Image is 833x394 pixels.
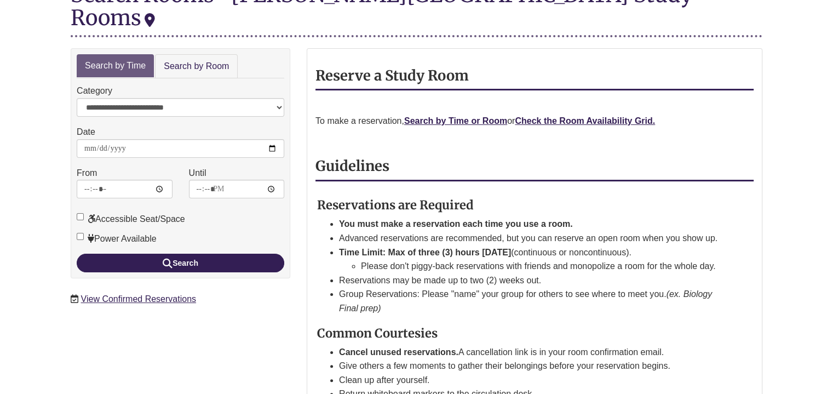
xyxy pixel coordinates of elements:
li: A cancellation link is in your room confirmation email. [339,345,727,359]
a: View Confirmed Reservations [81,294,196,304]
a: Check the Room Availability Grid. [515,116,655,125]
p: To make a reservation, or [315,114,754,128]
strong: You must make a reservation each time you use a room. [339,219,573,229]
strong: Guidelines [315,157,389,175]
strong: Common Courtesies [317,326,438,341]
li: Please don't piggy-back reservations with friends and monopolize a room for the whole day. [361,259,727,273]
li: Advanced reservations are recommended, but you can reserve an open room when you show up. [339,231,727,245]
strong: Time Limit: Max of three (3) hours [DATE] [339,248,511,257]
em: (ex. Biology Final prep) [339,289,712,313]
label: Power Available [77,232,157,246]
li: Clean up after yourself. [339,373,727,387]
label: Accessible Seat/Space [77,212,185,226]
button: Search [77,254,284,272]
a: Search by Room [155,54,238,79]
input: Power Available [77,233,84,240]
li: Group Reservations: Please "name" your group for others to see where to meet you. [339,287,727,315]
strong: Reservations are Required [317,197,474,213]
label: Date [77,125,95,139]
a: Search by Time [77,54,154,78]
input: Accessible Seat/Space [77,213,84,220]
label: Until [189,166,206,180]
li: Reservations may be made up to two (2) weeks out. [339,273,727,288]
a: Search by Time or Room [404,116,507,125]
strong: Reserve a Study Room [315,67,469,84]
label: From [77,166,97,180]
li: (continuous or noncontinuous). [339,245,727,273]
strong: Cancel unused reservations. [339,347,458,357]
label: Category [77,84,112,98]
li: Give others a few moments to gather their belongings before your reservation begins. [339,359,727,373]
